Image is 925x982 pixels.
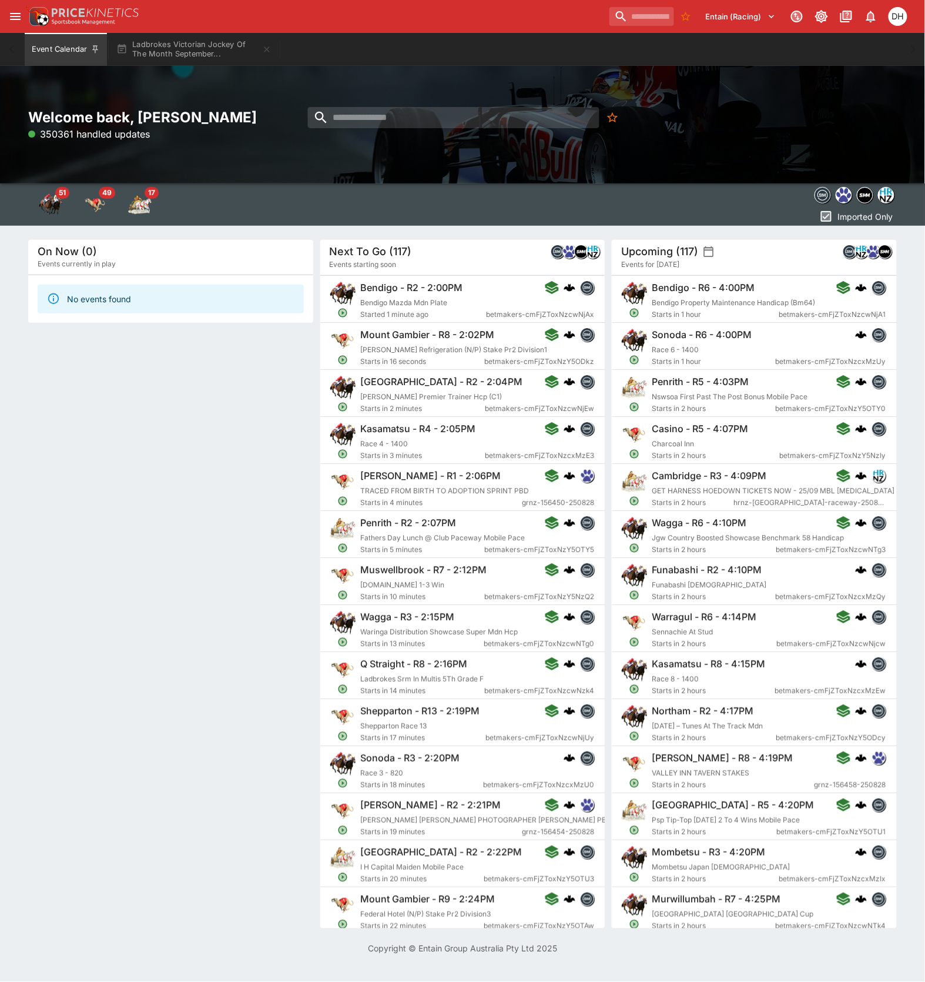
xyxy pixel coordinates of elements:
[522,497,594,509] span: grnz-156450-250828
[360,376,522,388] h6: [GEOGRAPHIC_DATA] - R2 - 2:04PM
[484,873,594,885] span: betmakers-cmFjZToxNzY5OTU3
[581,799,594,811] img: grnz.png
[564,611,575,623] div: cerberus
[879,245,892,258] img: samemeetingmulti.png
[652,392,807,401] span: Nswsoa First Past The Post Bonus Mobile Pace
[856,893,867,905] img: logo-cerberus.svg
[330,563,356,589] img: greyhound_racing.png
[337,449,348,459] svg: Open
[885,4,911,29] button: Daniel Hooper
[779,873,886,885] span: betmakers-cmFjZToxNzcxMzIx
[330,422,356,447] img: horse_racing.png
[360,356,484,368] span: Starts in 16 seconds
[776,591,886,603] span: betmakers-cmFjZToxNzcxMzQy
[337,684,348,694] svg: Open
[360,846,522,859] h6: [GEOGRAPHIC_DATA] - R2 - 2:22PM
[872,610,886,624] div: betmakers
[856,423,867,435] div: cerberus
[621,422,647,447] img: greyhound_racing.png
[330,610,356,636] img: horse_racing.png
[872,375,886,389] div: betmakers
[872,704,886,718] div: betmakers
[856,282,867,293] div: cerberus
[856,564,867,576] div: cerberus
[776,920,886,932] span: betmakers-cmFjZToxNzcwNTk4
[360,705,480,717] h6: Shepparton - R13 - 2:19PM
[5,6,26,27] button: open drawer
[330,280,356,306] img: horse_racing.png
[652,685,775,697] span: Starts in 2 hours
[360,486,529,495] span: TRACED FROM BIRTH TO ADOPTION SPRINT PBD
[860,6,882,27] button: Notifications
[856,376,867,388] img: logo-cerberus.svg
[889,7,907,26] div: Daniel Hooper
[652,298,815,307] span: Bendigo Property Maintenance Handicap (Bm64)
[575,245,588,258] img: samemeetingmulti.png
[360,282,462,294] h6: Bendigo - R2 - 2:00PM
[564,282,575,293] div: cerberus
[330,328,356,353] img: greyhound_racing.png
[580,516,594,530] div: betmakers
[360,403,485,415] span: Starts in 2 minutes
[873,469,886,482] img: hrnz.png
[703,246,715,258] button: settings
[580,704,594,718] div: betmakers
[836,6,857,27] button: Documentation
[83,193,107,216] div: Greyhound Racing
[652,752,793,764] h6: [PERSON_NAME] - R8 - 4:19PM
[581,610,594,623] img: betmakers.png
[780,450,886,462] span: betmakers-cmFjZToxNzY5NzIy
[564,658,575,670] div: cerberus
[360,638,484,650] span: Starts in 13 minutes
[564,423,575,435] img: logo-cerberus.svg
[581,704,594,717] img: betmakers.png
[360,544,484,556] span: Starts in 5 minutes
[564,705,575,717] img: logo-cerberus.svg
[629,496,640,506] svg: Open
[621,892,647,918] img: horse_racing.png
[26,5,49,28] img: PriceKinetics Logo
[52,19,115,25] img: Sportsbook Management
[873,328,886,341] img: betmakers.png
[360,533,525,542] span: Fathers Day Lunch @ Club Paceway Mobile Pace
[873,281,886,294] img: betmakers.png
[878,187,894,203] div: hrnz
[52,8,139,17] img: PriceKinetics
[652,638,776,650] span: Starts in 2 hours
[360,423,475,435] h6: Kasamatsu - R4 - 2:05PM
[621,751,647,777] img: greyhound_racing.png
[873,893,886,906] img: betmakers.png
[652,486,894,495] span: GET HARNESS HOEDOWN TICKETS NOW - 25/09 MBL [MEDICAL_DATA]
[652,658,765,670] h6: Kasamatsu - R8 - 4:15PM
[337,590,348,600] svg: Open
[360,309,486,320] span: Started 1 minute ago
[856,517,867,529] img: logo-cerberus.svg
[652,799,814,811] h6: [GEOGRAPHIC_DATA] - R5 - 4:20PM
[99,187,115,199] span: 49
[581,893,594,906] img: betmakers.png
[28,127,150,141] p: 350361 handled updates
[564,564,575,576] img: logo-cerberus.svg
[360,298,447,307] span: Bendigo Mazda Mdn Plate
[360,893,495,906] h6: Mount Gambier - R9 - 2:24PM
[629,684,640,694] svg: Open
[652,329,752,341] h6: Sonoda - R6 - 4:00PM
[586,245,599,258] img: hrnz.png
[564,799,575,811] img: logo-cerberus.svg
[581,516,594,529] img: betmakers.png
[873,657,886,670] img: betmakers.png
[484,685,594,697] span: betmakers-cmFjZToxNzcwNzk4
[360,658,467,670] h6: Q Straight - R8 - 2:16PM
[563,245,576,258] img: grnz.png
[564,705,575,717] div: cerberus
[564,470,575,482] div: cerberus
[28,108,313,126] h2: Welcome back, [PERSON_NAME]
[777,638,886,650] span: betmakers-cmFjZToxNzcwNjcw
[776,356,886,368] span: betmakers-cmFjZToxNzcxMzUy
[337,402,348,412] svg: Open
[872,657,886,671] div: betmakers
[360,722,427,730] span: Shepparton Race 13
[872,328,886,342] div: betmakers
[629,308,640,318] svg: Open
[867,245,880,258] img: grnz.png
